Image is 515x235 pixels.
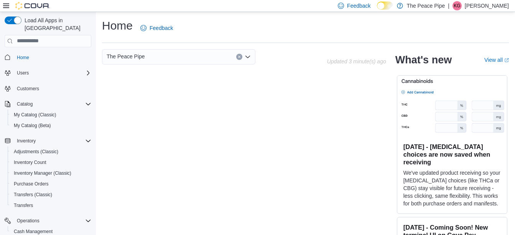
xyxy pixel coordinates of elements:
h2: What's new [395,54,452,66]
span: Cash Management [14,228,53,235]
svg: External link [504,58,509,63]
span: Home [14,53,91,62]
button: Transfers (Classic) [8,189,94,200]
button: Users [2,68,94,78]
button: Open list of options [245,54,251,60]
div: Katie Gordon [452,1,462,10]
span: The Peace Pipe [107,52,145,61]
button: Catalog [2,99,94,109]
p: We've updated product receiving so your [MEDICAL_DATA] choices (like THCa or CBG) stay visible fo... [403,169,501,207]
button: My Catalog (Classic) [8,109,94,120]
button: Transfers [8,200,94,211]
button: Catalog [14,99,36,109]
span: Catalog [14,99,91,109]
a: Transfers (Classic) [11,190,55,199]
span: Users [14,68,91,78]
button: Adjustments (Classic) [8,146,94,157]
span: Home [17,55,29,61]
button: Customers [2,83,94,94]
p: The Peace Pipe [407,1,445,10]
span: Inventory Count [14,159,46,165]
span: My Catalog (Classic) [14,112,56,118]
button: Operations [2,215,94,226]
span: Transfers [14,202,33,209]
span: Inventory [17,138,36,144]
span: Users [17,70,29,76]
input: Dark Mode [377,2,393,10]
span: My Catalog (Beta) [11,121,91,130]
a: Purchase Orders [11,179,52,189]
a: Transfers [11,201,36,210]
span: Inventory Manager (Classic) [11,169,91,178]
h3: [DATE] - [MEDICAL_DATA] choices are now saved when receiving [403,143,501,166]
span: Operations [17,218,39,224]
a: My Catalog (Beta) [11,121,54,130]
button: Inventory [2,136,94,146]
span: Transfers [11,201,91,210]
span: Load All Apps in [GEOGRAPHIC_DATA] [21,17,91,32]
span: Adjustments (Classic) [11,147,91,156]
a: My Catalog (Classic) [11,110,59,119]
span: Operations [14,216,91,225]
span: Inventory Manager (Classic) [14,170,71,176]
p: [PERSON_NAME] [465,1,509,10]
a: Inventory Count [11,158,49,167]
a: Adjustments (Classic) [11,147,61,156]
span: My Catalog (Beta) [14,122,51,129]
span: My Catalog (Classic) [11,110,91,119]
button: Inventory Manager (Classic) [8,168,94,179]
span: KG [454,1,460,10]
span: Feedback [150,24,173,32]
a: Customers [14,84,42,93]
a: Home [14,53,32,62]
span: Customers [14,84,91,93]
span: Transfers (Classic) [14,192,52,198]
span: Inventory Count [11,158,91,167]
p: Updated 3 minute(s) ago [327,58,386,65]
button: Operations [14,216,43,225]
button: Inventory [14,136,39,146]
span: Adjustments (Classic) [14,149,58,155]
button: Home [2,52,94,63]
button: Users [14,68,32,78]
img: Cova [15,2,50,10]
button: Inventory Count [8,157,94,168]
span: Purchase Orders [14,181,49,187]
button: Clear input [236,54,242,60]
button: Purchase Orders [8,179,94,189]
span: Transfers (Classic) [11,190,91,199]
span: Inventory [14,136,91,146]
a: Feedback [137,20,176,36]
h1: Home [102,18,133,33]
button: My Catalog (Beta) [8,120,94,131]
span: Feedback [347,2,370,10]
span: Customers [17,86,39,92]
p: | [448,1,449,10]
span: Catalog [17,101,33,107]
a: View allExternal link [484,57,509,63]
span: Purchase Orders [11,179,91,189]
a: Inventory Manager (Classic) [11,169,74,178]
